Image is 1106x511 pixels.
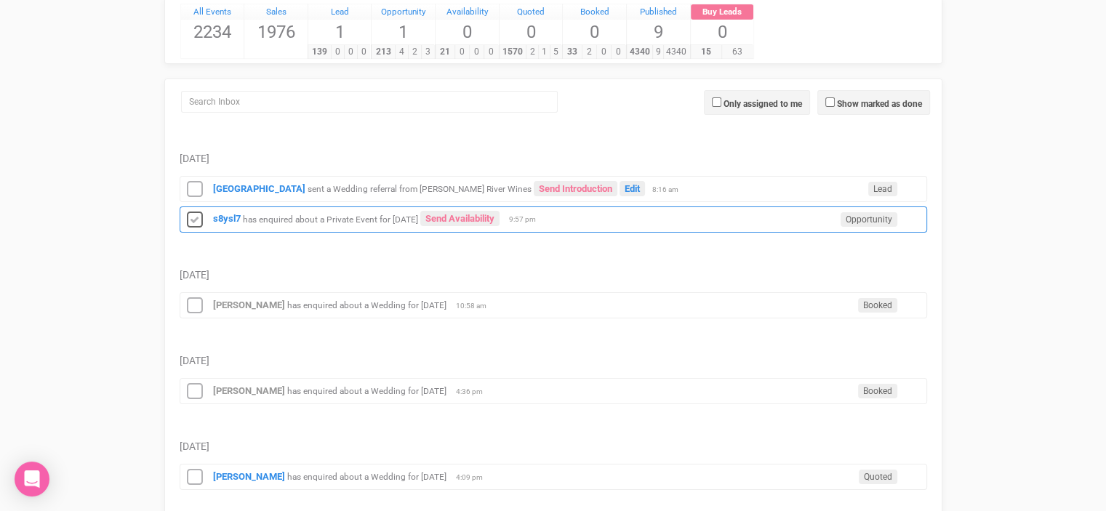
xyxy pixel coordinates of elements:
small: has enquired about a Private Event for [DATE] [243,214,418,224]
span: 4 [395,45,409,59]
span: 0 [500,20,563,44]
h5: [DATE] [180,355,927,366]
span: 4:36 pm [456,387,492,397]
label: Only assigned to me [724,97,802,110]
span: Lead [868,182,897,196]
span: 9:57 pm [509,214,545,225]
a: [GEOGRAPHIC_DATA] [213,183,305,194]
span: 0 [454,45,470,59]
span: 0 [344,45,358,59]
a: Buy Leads [691,4,754,20]
span: Booked [858,384,897,398]
span: 2234 [181,20,244,44]
a: [PERSON_NAME] [213,299,285,310]
small: has enquired about a Wedding for [DATE] [287,300,446,310]
a: Send Introduction [534,181,617,196]
span: 63 [721,45,753,59]
h5: [DATE] [180,153,927,164]
span: Opportunity [841,212,897,227]
span: 3 [421,45,435,59]
a: Lead [308,4,372,20]
a: Send Availability [420,211,500,226]
span: Quoted [859,470,897,484]
span: 5 [550,45,562,59]
span: 0 [357,45,371,59]
span: 139 [308,45,332,59]
span: 8:16 am [652,185,689,195]
span: 1 [372,20,435,44]
span: 9 [627,20,690,44]
span: 33 [562,45,582,59]
span: 0 [469,45,484,59]
a: Booked [563,4,626,20]
div: Open Intercom Messenger [15,462,49,496]
span: 4:09 pm [456,472,492,483]
span: 1570 [499,45,526,59]
a: [PERSON_NAME] [213,471,285,482]
span: 0 [691,20,754,44]
input: Search Inbox [181,91,558,113]
span: 0 [331,45,345,59]
a: Opportunity [372,4,435,20]
span: 0 [611,45,626,59]
span: 2 [526,45,538,59]
span: 4340 [663,45,690,59]
span: 10:58 am [456,301,492,311]
a: Published [627,4,690,20]
span: 0 [484,45,499,59]
span: 4340 [626,45,653,59]
span: 2 [582,45,597,59]
span: 0 [596,45,612,59]
span: Booked [858,298,897,313]
a: Quoted [500,4,563,20]
span: 1 [538,45,550,59]
span: 21 [435,45,455,59]
span: 213 [371,45,395,59]
a: Sales [244,4,308,20]
span: 15 [690,45,722,59]
small: has enquired about a Wedding for [DATE] [287,386,446,396]
a: s8ysl7 [213,213,241,224]
a: All Events [181,4,244,20]
a: Availability [436,4,499,20]
span: 0 [563,20,626,44]
small: sent a Wedding referral from [PERSON_NAME] River Wines [308,184,532,194]
label: Show marked as done [837,97,922,110]
h5: [DATE] [180,270,927,281]
span: 9 [652,45,664,59]
span: 1976 [244,20,308,44]
a: Edit [620,181,645,196]
small: has enquired about a Wedding for [DATE] [287,472,446,482]
span: 2 [408,45,422,59]
span: 1 [308,20,372,44]
a: [PERSON_NAME] [213,385,285,396]
h5: [DATE] [180,441,927,452]
span: 0 [436,20,499,44]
